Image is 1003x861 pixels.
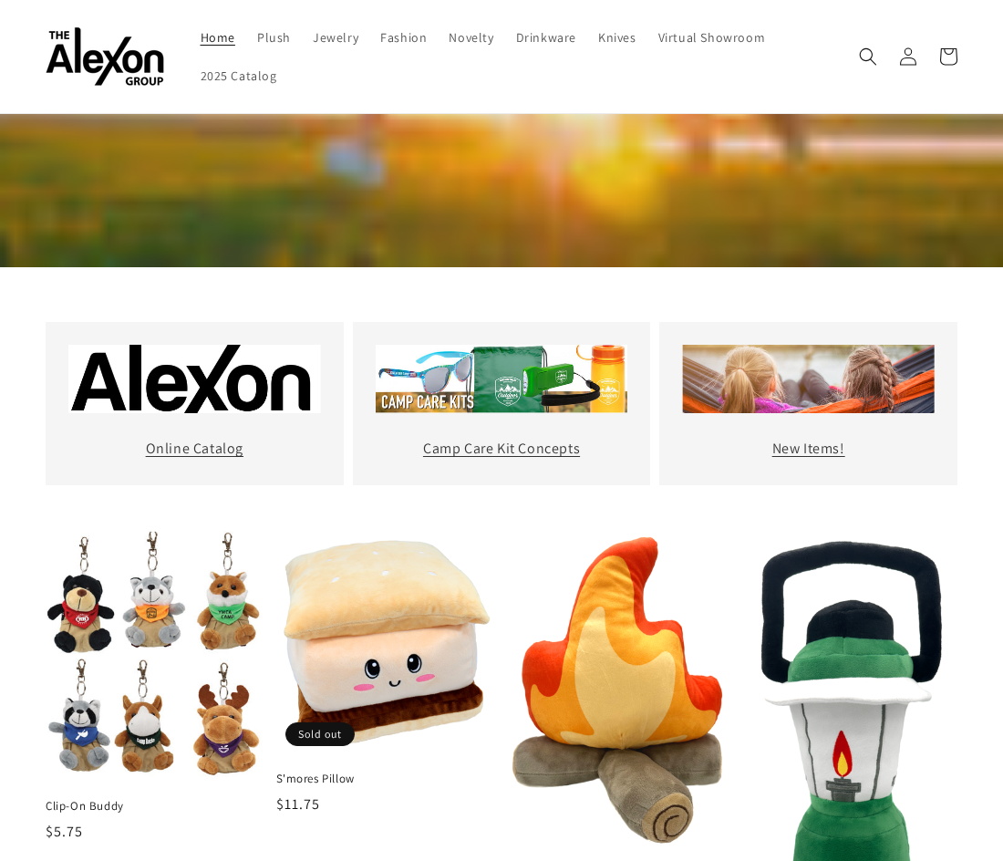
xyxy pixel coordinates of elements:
[46,531,267,783] img: Clip-On Buddy
[146,439,243,458] a: Online Catalog
[658,29,766,46] span: Virtual Showroom
[46,822,83,841] span: $5.75
[516,29,576,46] span: Drinkware
[505,18,587,57] a: Drinkware
[380,29,427,46] span: Fashion
[276,794,320,814] span: $11.75
[285,722,355,746] span: Sold out
[598,29,636,46] span: Knives
[201,67,277,84] span: 2025 Catalog
[587,18,647,57] a: Knives
[438,18,504,57] a: Novelty
[772,439,845,458] a: New Items!
[276,771,498,787] span: S'mores Pillow
[190,57,288,95] a: 2025 Catalog
[190,18,246,57] a: Home
[201,29,235,46] span: Home
[449,29,493,46] span: Novelty
[246,18,302,57] a: Plush
[506,531,728,853] img: Campfire Plush
[369,18,438,57] a: Fashion
[647,18,777,57] a: Virtual Showroom
[848,36,888,77] summary: Search
[276,531,498,755] img: S'mores Pillow
[302,18,369,57] a: Jewelry
[257,29,291,46] span: Plush
[46,531,267,843] a: Clip-On Buddy Clip-On Buddy $5.75
[313,29,358,46] span: Jewelry
[46,27,164,87] img: The Alexon Group
[276,531,498,815] a: S'mores Pillow S'mores Pillow $11.75
[423,439,580,458] a: Camp Care Kit Concepts
[46,798,267,814] span: Clip-On Buddy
